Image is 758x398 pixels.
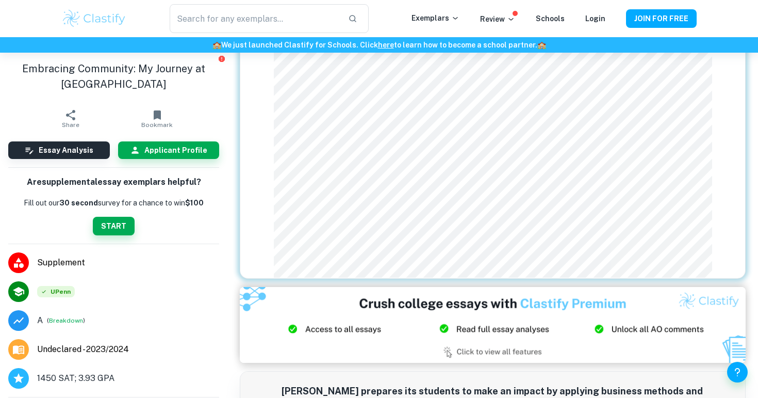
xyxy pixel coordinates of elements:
span: UPenn [37,286,75,297]
button: Breakdown [49,316,83,325]
span: Share [62,121,79,129]
button: Applicant Profile [118,141,220,159]
button: Help and Feedback [727,362,748,383]
button: Share [27,104,114,133]
span: 🏫 [212,41,221,49]
button: START [93,217,135,235]
img: Ad [240,287,746,363]
a: Major and Application Year [37,343,137,356]
img: Clastify logo [61,8,127,29]
button: JOIN FOR FREE [626,9,697,28]
button: Essay Analysis [8,141,110,159]
span: 1450 SAT; 3.93 GPA [37,372,114,385]
p: Review [480,13,515,25]
h6: We just launched Clastify for Schools. Click to learn how to become a school partner. [2,39,756,51]
strong: $100 [185,199,204,207]
span: Bookmark [141,121,173,129]
h6: Applicant Profile [144,145,207,156]
p: Exemplars [411,12,459,24]
button: Bookmark [114,104,201,133]
b: 30 second [59,199,98,207]
span: ( ) [47,315,85,325]
p: Fill out our survey for a chance to win [24,197,204,209]
a: here [378,41,394,49]
input: Search for any exemplars... [170,4,340,33]
a: Schools [536,14,565,23]
h1: Embracing Community: My Journey at [GEOGRAPHIC_DATA] [8,61,219,92]
a: Login [585,14,605,23]
button: Report issue [218,55,225,62]
h6: Essay Analysis [39,145,93,156]
span: 🏫 [537,41,546,49]
p: Grade [37,314,43,327]
span: Undeclared - 2023/2024 [37,343,129,356]
span: Supplement [37,257,219,269]
h6: Are supplemental essay exemplars helpful? [27,176,201,189]
div: Accepted: University of Pennsylvania [37,286,75,297]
